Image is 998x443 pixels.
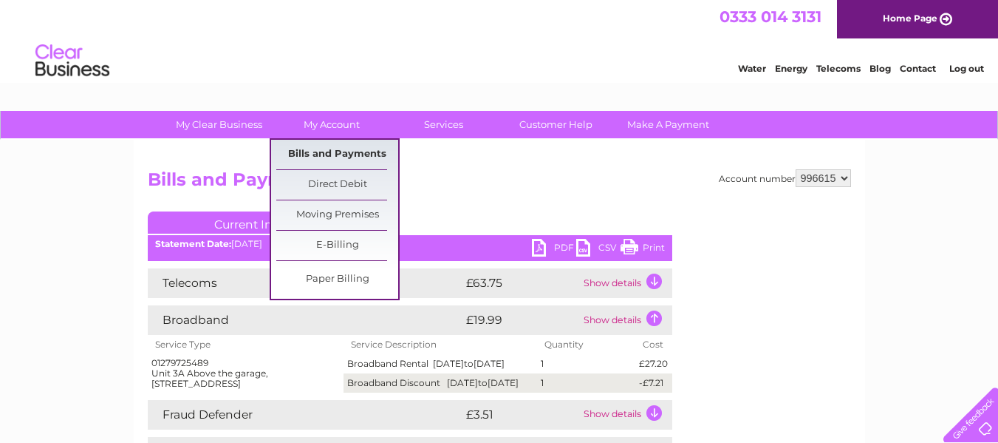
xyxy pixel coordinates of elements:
td: Fraud Defender [148,400,462,430]
a: Moving Premises [276,200,398,230]
td: Show details [580,305,672,335]
a: Blog [869,63,891,74]
a: Make A Payment [607,111,729,138]
div: [DATE] [148,239,672,249]
span: to [464,358,474,369]
a: Paper Billing [276,265,398,294]
td: Broadband Discount [DATE] [DATE] [344,373,537,393]
div: 01279725489 Unit 3A Above the garage, [STREET_ADDRESS] [151,358,340,388]
td: £19.99 [462,305,580,335]
a: 0333 014 3131 [720,7,821,26]
img: logo.png [35,38,110,84]
a: Bills and Payments [276,140,398,169]
a: Log out [949,63,984,74]
th: Cost [635,335,671,354]
a: E-Billing [276,231,398,260]
td: Telecoms [148,268,462,298]
td: 1 [537,373,636,393]
a: Current Invoice [148,212,369,234]
td: £27.20 [635,354,671,373]
a: Contact [900,63,936,74]
th: Service Description [344,335,537,354]
th: Quantity [537,335,636,354]
td: Show details [580,268,672,298]
b: Statement Date: [155,238,231,249]
td: £63.75 [462,268,580,298]
a: Water [738,63,766,74]
td: 1 [537,354,636,373]
a: My Account [270,111,392,138]
h2: Bills and Payments [148,169,851,197]
td: Broadband Rental [DATE] [DATE] [344,354,537,373]
td: -£7.21 [635,373,671,393]
a: Telecoms [816,63,861,74]
a: Direct Debit [276,170,398,200]
a: My Clear Business [158,111,280,138]
span: to [478,377,488,388]
td: £3.51 [462,400,580,430]
a: Services [383,111,505,138]
a: Energy [775,63,807,74]
td: Broadband [148,305,462,335]
a: Customer Help [495,111,617,138]
div: Account number [719,169,851,187]
td: Show details [580,400,672,430]
div: Clear Business is a trading name of Verastar Limited (registered in [GEOGRAPHIC_DATA] No. 3667643... [151,8,849,72]
a: Print [621,239,665,260]
a: PDF [532,239,576,260]
th: Service Type [148,335,344,354]
a: CSV [576,239,621,260]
